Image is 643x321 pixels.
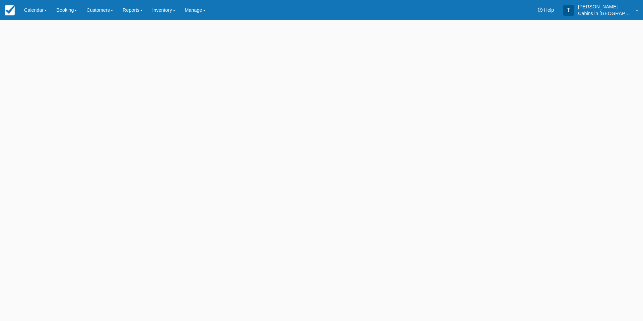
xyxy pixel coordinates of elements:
span: Help [544,7,554,13]
img: checkfront-main-nav-mini-logo.png [5,5,15,15]
p: [PERSON_NAME] [578,3,632,10]
p: Cabins in [GEOGRAPHIC_DATA] [578,10,632,17]
i: Help [538,8,543,12]
div: T [563,5,574,16]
